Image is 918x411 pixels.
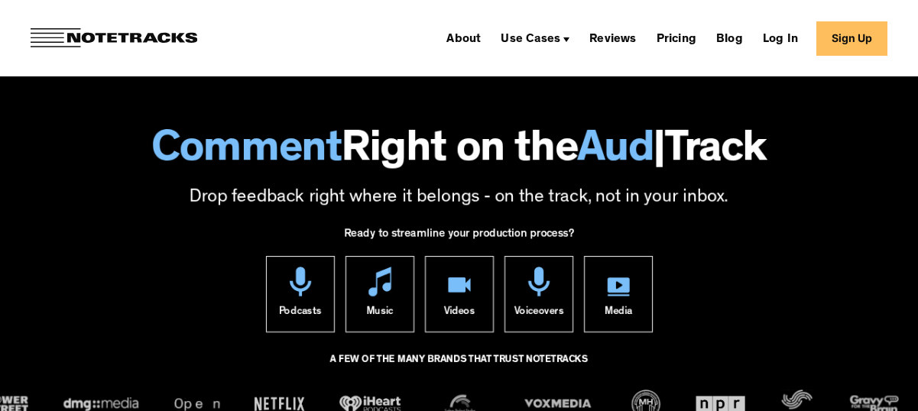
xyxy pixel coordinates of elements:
a: Podcasts [266,256,335,332]
a: Blog [710,26,749,50]
div: Ready to streamline your production process? [344,219,574,256]
a: Reviews [583,26,642,50]
a: Pricing [650,26,702,50]
span: Comment [151,130,342,174]
a: Media [584,256,653,332]
div: A FEW OF THE MANY BRANDS THAT TRUST NOTETRACKS [330,348,588,389]
a: Sign Up [816,21,887,56]
span: | [654,130,665,174]
div: Media [605,296,632,332]
div: Use Cases [495,26,576,50]
div: Voiceovers [514,296,563,332]
h1: Right on the Track [15,130,903,174]
a: Videos [425,256,494,332]
p: Drop feedback right where it belongs - on the track, not in your inbox. [15,186,903,212]
span: Aud [578,130,654,174]
a: Voiceovers [504,256,573,332]
a: About [440,26,487,50]
div: Music [366,296,394,332]
div: Videos [443,296,475,332]
a: Music [345,256,414,332]
div: Use Cases [501,34,560,46]
a: Log In [757,26,804,50]
div: Podcasts [279,296,322,332]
